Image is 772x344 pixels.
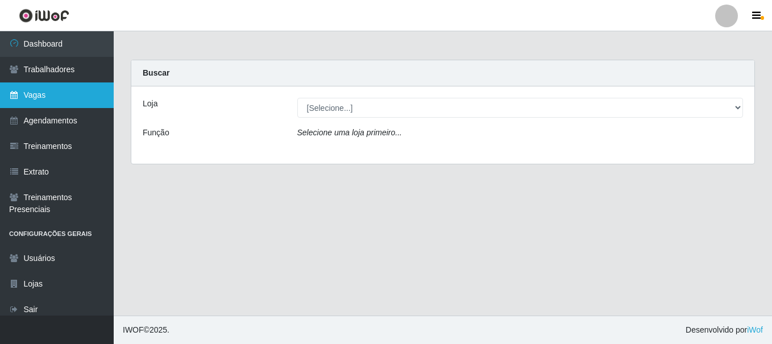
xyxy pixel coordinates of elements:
[297,128,402,137] i: Selecione uma loja primeiro...
[143,68,169,77] strong: Buscar
[19,9,69,23] img: CoreUI Logo
[747,325,763,334] a: iWof
[143,127,169,139] label: Função
[686,324,763,336] span: Desenvolvido por
[123,325,144,334] span: IWOF
[143,98,157,110] label: Loja
[123,324,169,336] span: © 2025 .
